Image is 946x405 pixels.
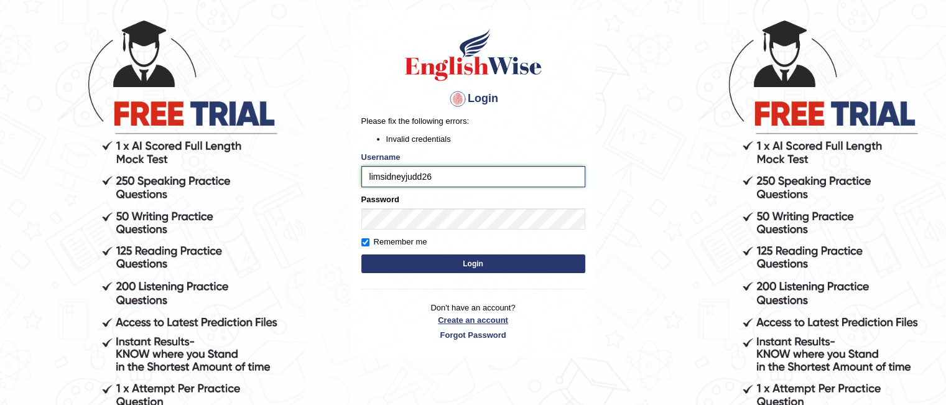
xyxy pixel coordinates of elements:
[361,254,585,273] button: Login
[361,329,585,341] a: Forgot Password
[361,89,585,109] h4: Login
[361,238,369,246] input: Remember me
[361,314,585,326] a: Create an account
[361,302,585,340] p: Don't have an account?
[361,151,401,163] label: Username
[361,193,399,205] label: Password
[386,133,585,145] li: Invalid credentials
[402,27,544,83] img: Logo of English Wise sign in for intelligent practice with AI
[361,115,585,127] p: Please fix the following errors:
[361,236,427,248] label: Remember me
